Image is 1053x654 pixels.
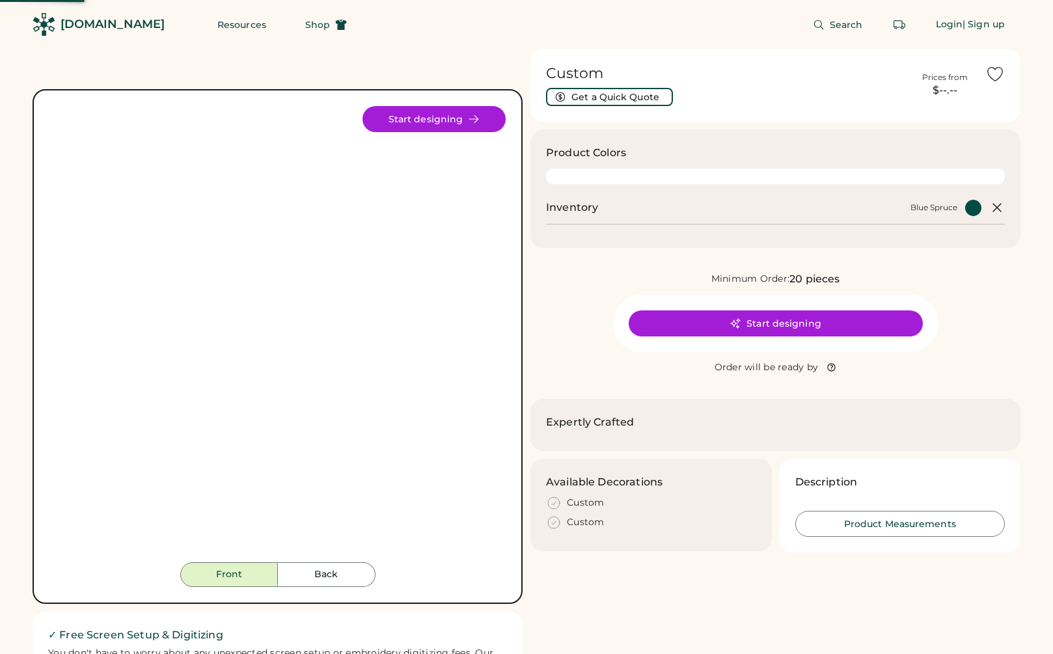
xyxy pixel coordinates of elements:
div: $--.-- [912,83,978,98]
button: Search [797,12,879,38]
div: Login [936,18,963,31]
img: Product Image [49,106,506,562]
button: Retrieve an order [886,12,912,38]
div: Custom [567,497,605,510]
button: Back [278,562,376,587]
img: Rendered Logo - Screens [33,13,55,36]
button: Resources [202,12,282,38]
div: Order will be ready by [715,361,819,374]
h1: Custom [546,64,905,83]
h3: Description [795,474,858,490]
h3: Product Colors [546,145,626,161]
span: Shop [305,20,330,29]
div: Blue Spruce [910,202,957,213]
div: Custom [567,516,605,529]
div: [DOMAIN_NAME] [61,16,165,33]
button: Front [180,562,278,587]
h2: ✓ Free Screen Setup & Digitizing [48,627,507,643]
h3: Available Decorations [546,474,663,490]
div: 20 pieces [789,271,840,287]
div: Prices from [922,72,968,83]
button: Start designing [629,310,923,336]
h2: Expertly Crafted [546,415,634,430]
h2: Inventory [546,200,598,215]
button: Get a Quick Quote [546,88,673,106]
button: Shop [290,12,362,38]
div: Minimum Order: [711,273,790,286]
button: Start designing [362,106,506,132]
div: | Sign up [963,18,1005,31]
span: Search [830,20,863,29]
button: Product Measurements [795,511,1005,537]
